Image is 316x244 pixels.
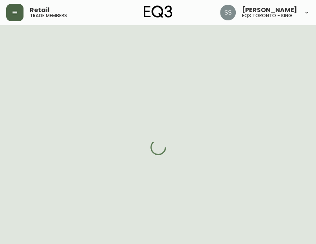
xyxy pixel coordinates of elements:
[242,13,292,18] h5: eq3 toronto - king
[30,7,50,13] span: Retail
[144,5,173,18] img: logo
[220,5,236,20] img: f1b6f2cda6f3b51f95337c5892ce6799
[242,7,297,13] span: [PERSON_NAME]
[30,13,67,18] h5: trade members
